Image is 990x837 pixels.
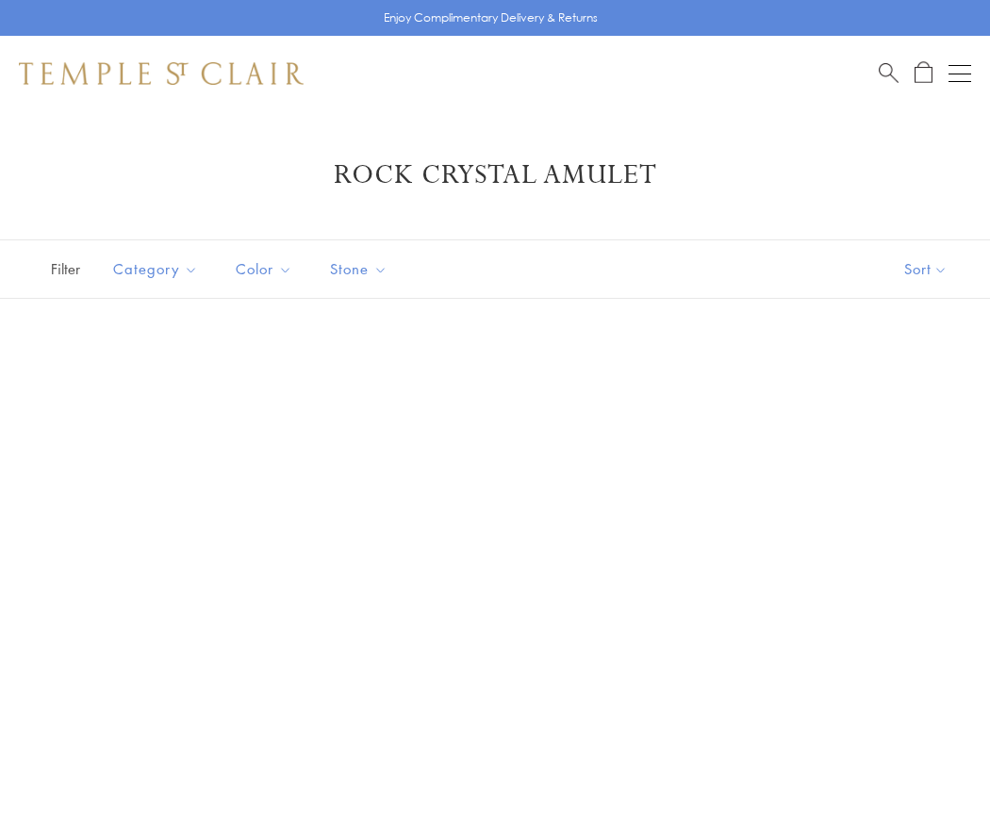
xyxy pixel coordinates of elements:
[879,61,899,85] a: Search
[949,62,971,85] button: Open navigation
[226,257,306,281] span: Color
[915,61,932,85] a: Open Shopping Bag
[47,158,943,192] h1: Rock Crystal Amulet
[316,248,402,290] button: Stone
[321,257,402,281] span: Stone
[862,240,990,298] button: Show sort by
[19,62,304,85] img: Temple St. Clair
[99,248,212,290] button: Category
[222,248,306,290] button: Color
[104,257,212,281] span: Category
[384,8,598,27] p: Enjoy Complimentary Delivery & Returns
